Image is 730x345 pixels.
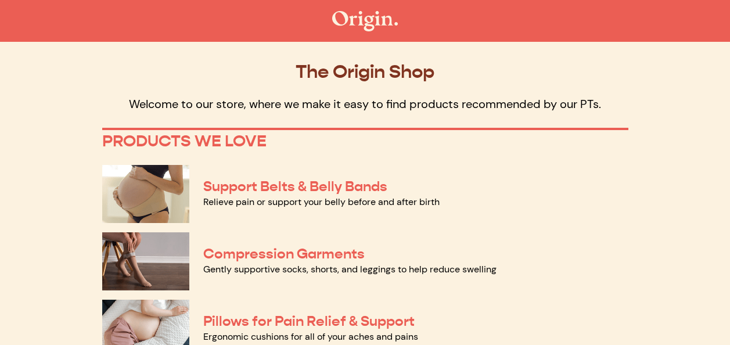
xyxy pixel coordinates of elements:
[203,245,365,263] a: Compression Garments
[203,312,415,330] a: Pillows for Pain Relief & Support
[203,196,440,208] a: Relieve pain or support your belly before and after birth
[102,232,189,290] img: Compression Garments
[203,330,418,343] a: Ergonomic cushions for all of your aches and pains
[102,60,628,82] p: The Origin Shop
[332,11,398,31] img: The Origin Shop
[102,131,628,151] p: PRODUCTS WE LOVE
[203,263,497,275] a: Gently supportive socks, shorts, and leggings to help reduce swelling
[102,165,189,223] img: Support Belts & Belly Bands
[203,178,387,195] a: Support Belts & Belly Bands
[102,96,628,112] p: Welcome to our store, where we make it easy to find products recommended by our PTs.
